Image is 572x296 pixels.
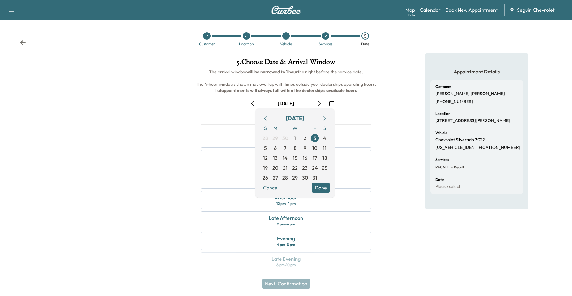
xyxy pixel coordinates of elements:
span: 28 [282,174,288,181]
h6: Customer [435,85,451,89]
span: 25 [322,164,327,172]
div: 4 pm - 8 pm [277,242,295,247]
span: 10 [312,144,317,152]
p: Please select [435,184,460,189]
div: [DATE] [286,114,304,123]
span: 8 [294,144,297,152]
p: [PERSON_NAME] [PERSON_NAME] [435,91,505,97]
h5: Appointment Details [430,68,523,75]
span: 15 [293,154,297,162]
h1: 5 . Choose Date & Arrival Window [196,58,377,69]
div: [DATE] [278,100,294,107]
img: Curbee Logo [271,6,301,14]
span: RECALL [435,165,450,170]
span: 5 [264,144,267,152]
b: will be narrowed to 1 hour [246,69,298,75]
a: Calendar [420,6,441,14]
span: F [310,123,320,133]
span: W [290,123,300,133]
span: Recall [453,165,464,170]
span: Seguin Chevrolet [517,6,555,14]
span: 31 [313,174,317,181]
a: Book New Appointment [446,6,498,14]
span: 11 [323,144,327,152]
span: - [450,164,453,170]
span: The arrival window the night before the service date. The 4-hour windows shown may overlap with t... [196,69,377,93]
p: [US_VEHICLE_IDENTIFICATION_NUMBER] [435,145,520,150]
button: Cancel [260,183,281,193]
div: Vehicle [280,42,292,46]
span: M [270,123,280,133]
span: 26 [263,174,268,181]
p: [PHONE_NUMBER] [435,99,473,105]
span: 9 [304,144,306,152]
span: 7 [284,144,286,152]
span: 12 [263,154,268,162]
div: Customer [199,42,215,46]
div: Services [319,42,332,46]
span: 18 [322,154,327,162]
span: 23 [302,164,308,172]
div: 2 pm - 6 pm [277,222,295,227]
div: Back [20,40,26,46]
h6: Date [435,178,444,181]
h6: Vehicle [435,131,447,135]
h6: Location [435,112,450,115]
h6: Services [435,158,449,162]
span: 3 [314,134,316,142]
span: 30 [302,174,308,181]
span: S [320,123,330,133]
span: 17 [313,154,317,162]
span: 6 [274,144,277,152]
a: MapBeta [405,6,415,14]
span: 19 [263,164,268,172]
span: 22 [292,164,298,172]
span: 2 [304,134,306,142]
span: T [280,123,290,133]
div: Location [239,42,254,46]
span: 21 [283,164,288,172]
div: 5 [361,32,369,40]
span: 16 [303,154,307,162]
span: S [260,123,270,133]
span: T [300,123,310,133]
span: 24 [312,164,318,172]
div: Date [361,42,369,46]
span: 29 [272,134,278,142]
span: 27 [273,174,278,181]
span: 30 [282,134,288,142]
span: 14 [283,154,288,162]
span: 13 [273,154,278,162]
b: appointments will always fall within the dealership's available hours [221,88,357,93]
p: [STREET_ADDRESS][PERSON_NAME] [435,118,510,124]
div: 12 pm - 4 pm [276,201,296,206]
span: 1 [294,134,296,142]
span: 29 [292,174,298,181]
button: Done [312,183,330,193]
span: 28 [263,134,268,142]
span: 20 [272,164,278,172]
div: Beta [408,13,415,17]
p: Chevrolet Silverado 2022 [435,137,485,143]
div: Late Afternoon [269,214,303,222]
span: 4 [323,134,326,142]
div: Evening [277,235,295,242]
